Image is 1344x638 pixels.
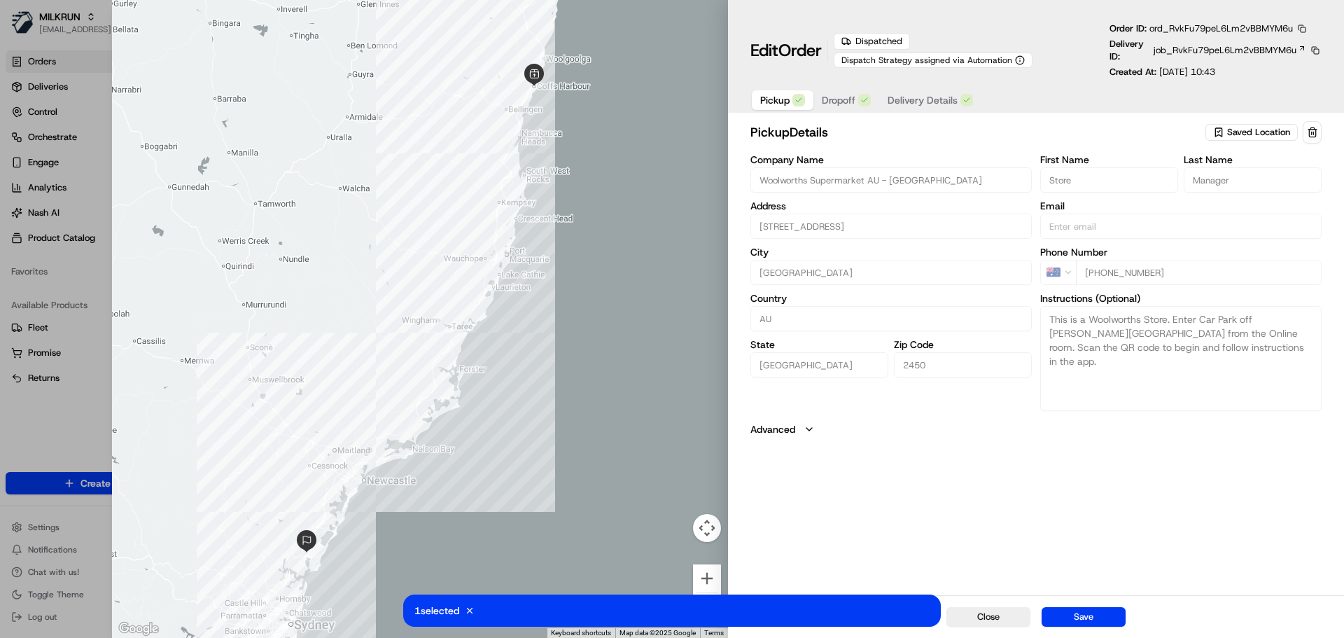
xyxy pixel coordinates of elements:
[693,514,721,542] button: Map camera controls
[1109,66,1215,78] p: Created At:
[1040,167,1178,193] input: Enter first name
[1076,260,1322,285] input: Enter phone number
[946,607,1030,627] button: Close
[1184,155,1322,165] label: Last Name
[1205,123,1300,142] button: Saved Location
[894,352,1032,377] input: Enter zip code
[115,620,162,638] img: Google
[750,293,1032,303] label: Country
[1040,214,1322,239] input: Enter email
[1040,306,1322,411] textarea: This is a Woolworths Store. Enter Car Park off [PERSON_NAME][GEOGRAPHIC_DATA] from the Online roo...
[750,167,1032,193] input: Enter company name
[1040,201,1322,211] label: Email
[834,33,910,50] div: Dispatched
[1040,247,1322,257] label: Phone Number
[551,628,611,638] button: Keyboard shortcuts
[1149,22,1293,34] span: ord_RvkFu79peL6Lm2vBBMYM6u
[841,55,1012,66] span: Dispatch Strategy assigned via Automation
[1159,66,1215,78] span: [DATE] 10:43
[834,53,1032,68] button: Dispatch Strategy assigned via Automation
[750,340,888,349] label: State
[1109,38,1322,63] div: Delivery ID:
[1040,293,1322,303] label: Instructions (Optional)
[750,247,1032,257] label: City
[894,340,1032,349] label: Zip Code
[1042,607,1126,627] button: Save
[1154,44,1306,57] a: job_RvkFu79peL6Lm2vBBMYM6u
[693,564,721,592] button: Zoom in
[693,593,721,621] button: Zoom out
[750,352,888,377] input: Enter state
[750,260,1032,285] input: Enter city
[1109,22,1293,35] p: Order ID:
[760,93,790,107] span: Pickup
[750,214,1032,239] input: 7 Park Ave, Coffs Harbour, NSW 2450, AU
[115,620,162,638] a: Open this area in Google Maps (opens a new window)
[778,39,822,62] span: Order
[1227,126,1290,139] span: Saved Location
[750,306,1032,331] input: Enter country
[704,629,724,637] a: Terms (opens in new tab)
[822,93,855,107] span: Dropoff
[750,155,1032,165] label: Company Name
[888,93,958,107] span: Delivery Details
[1040,155,1178,165] label: First Name
[750,201,1032,211] label: Address
[750,422,795,436] label: Advanced
[750,123,1203,142] h2: pickup Details
[1154,44,1296,57] span: job_RvkFu79peL6Lm2vBBMYM6u
[750,39,822,62] h1: Edit
[750,422,1322,436] button: Advanced
[1184,167,1322,193] input: Enter last name
[619,629,696,637] span: Map data ©2025 Google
